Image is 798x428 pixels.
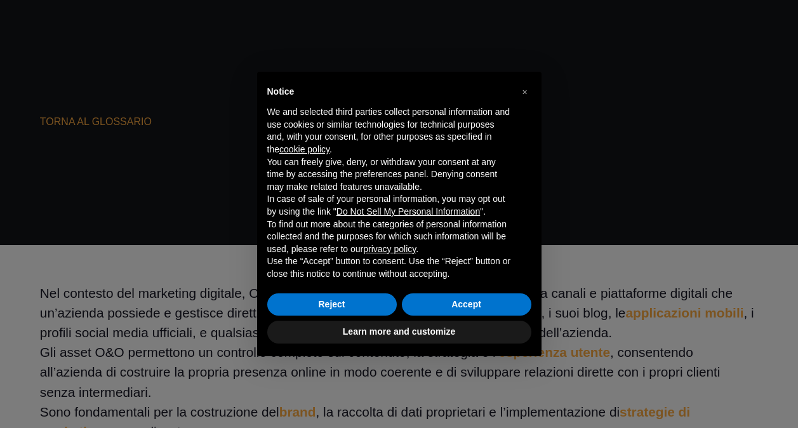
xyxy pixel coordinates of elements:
[267,293,397,316] button: Reject
[267,87,511,96] h2: Notice
[515,82,535,102] button: Close this notice
[336,206,480,218] button: Do Not Sell My Personal Information
[279,144,329,154] a: cookie policy
[267,106,511,156] p: We and selected third parties collect personal information and use cookies or similar technologie...
[267,193,511,218] p: In case of sale of your personal information, you may opt out by using the link " ".
[267,255,511,280] p: Use the “Accept” button to consent. Use the “Reject” button or close this notice to continue with...
[363,244,416,254] a: privacy policy
[267,218,511,256] p: To find out more about the categories of personal information collected and the purposes for whic...
[267,156,511,194] p: You can freely give, deny, or withdraw your consent at any time by accessing the preferences pane...
[402,293,531,316] button: Accept
[267,321,531,344] button: Learn more and customize
[522,87,527,97] span: ×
